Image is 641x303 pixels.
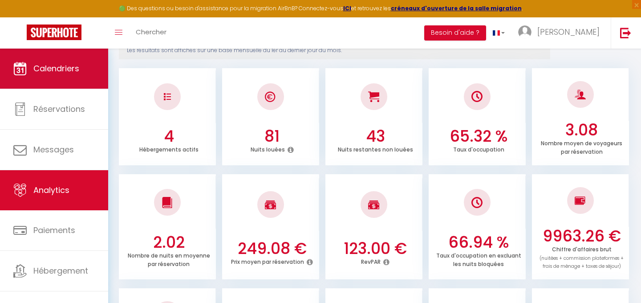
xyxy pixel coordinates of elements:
h3: 4 [124,127,214,146]
h3: 65.32 % [434,127,523,146]
h3: 2.02 [124,233,214,252]
img: ... [518,25,531,39]
img: NO IMAGE [575,195,586,206]
span: Calendriers [33,63,79,74]
a: ICI [343,4,351,12]
h3: 3.08 [537,121,627,139]
p: Taux d'occupation en excluant les nuits bloquées [436,250,521,268]
span: Réservations [33,103,85,115]
p: Nuits restantes non louées [338,144,413,153]
span: Paiements [33,225,75,236]
img: Super Booking [27,25,81,40]
h3: 81 [227,127,317,146]
h3: 249.08 € [227,239,317,258]
a: Chercher [129,17,173,49]
a: ... [PERSON_NAME] [511,17,611,49]
span: [PERSON_NAME] [537,26,600,37]
p: Prix moyen par réservation [231,256,304,266]
span: Hébergement [33,265,88,276]
img: NO IMAGE [164,93,171,100]
p: Chiffre d'affaires brut [540,244,624,270]
h3: 66.94 % [434,233,523,252]
a: créneaux d'ouverture de la salle migration [391,4,522,12]
h3: 123.00 € [330,239,420,258]
p: Nuits louées [251,144,285,153]
p: Taux d'occupation [453,144,504,153]
button: Besoin d'aide ? [424,25,486,41]
span: Analytics [33,184,69,196]
span: Messages [33,144,74,155]
button: Ouvrir le widget de chat LiveChat [7,4,34,30]
span: (nuitées + commission plateformes + frais de ménage + taxes de séjour) [540,255,624,270]
img: NO IMAGE [471,197,483,208]
p: RevPAR [361,256,381,266]
img: logout [620,27,631,38]
h3: 43 [330,127,420,146]
h3: 9963.26 € [537,227,627,246]
p: Hébergements actifs [139,144,199,153]
p: Nombre moyen de voyageurs par réservation [541,138,622,156]
p: Nombre de nuits en moyenne par réservation [128,250,210,268]
span: Chercher [136,27,166,37]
